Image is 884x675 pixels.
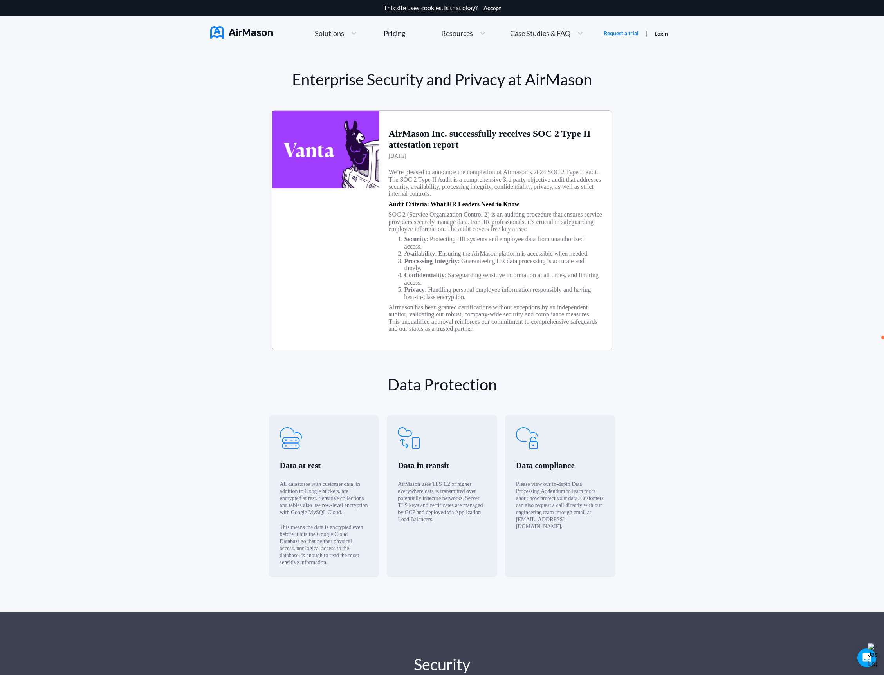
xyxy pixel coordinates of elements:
li: : Protecting HR systems and employee data from unauthorized access. [404,236,603,250]
h1: AirMason Inc. successfully receives SOC 2 Type II attestation report [389,128,603,150]
a: Request a trial [604,29,639,37]
p: Audit Criteria: What HR Leaders Need to Know [389,201,519,208]
li: : Ensuring the AirMason platform is accessible when needed. [404,250,603,257]
div: Please view our in-depth Data Processing Addendum to learn more about how protect your data. Cust... [516,481,604,530]
a: Pricing [384,26,405,40]
div: Pricing [384,30,405,37]
span: Security [404,236,427,242]
button: Accept cookies [483,5,501,11]
span: Processing Integrity [404,258,458,264]
h3: Airmason has been granted certifications without exceptions by an independent auditor, validating... [389,304,603,333]
a: Login [655,30,668,37]
span: Resources [441,30,473,37]
span: Confidentiality [404,272,445,278]
span: | [646,29,648,37]
div: All datastores with customer data, in addition to Google buckets, are encrypted at rest. Sensitiv... [280,481,368,516]
div: Open Intercom Messenger [857,648,876,667]
span: Solutions [315,30,344,37]
img: Data at rest [280,427,302,449]
div: Data at rest [280,458,368,473]
h3: SOC 2 (Service Organization Control 2) is an auditing procedure that ensures service providers se... [389,211,603,233]
h1: Enterprise Security and Privacy at AirMason [272,70,612,88]
h3: We’re pleased to announce the completion of Airmason’s 2024 SOC 2 Type II audit. The SOC 2 Type I... [389,169,603,198]
img: AirMason Logo [210,26,273,39]
div: AirMason uses TLS 1.2 or higher everywhere data is transmitted over potentially insecure networks... [398,481,486,523]
li: : Guaranteeing HR data processing is accurate and timely. [404,258,603,272]
img: Data in transit [398,427,420,449]
img: Data compliance [516,427,538,449]
img: Vanta Logo [272,111,379,188]
div: Data in transit [398,458,486,473]
div: This means the data is encrypted even before it hits the Google Cloud Database so that neither ph... [280,524,368,566]
li: : Safeguarding sensitive information at all times, and limiting access. [404,272,603,286]
h2: Data Protection [269,375,615,415]
span: Availability [404,250,435,257]
span: Case Studies & FAQ [510,30,570,37]
span: Privacy [404,286,425,293]
div: Data compliance [516,458,604,473]
a: cookies [421,4,442,11]
h3: [DATE] [389,153,406,159]
li: : Handling personal employee information responsibly and having best-in-class encryption. [404,286,603,301]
